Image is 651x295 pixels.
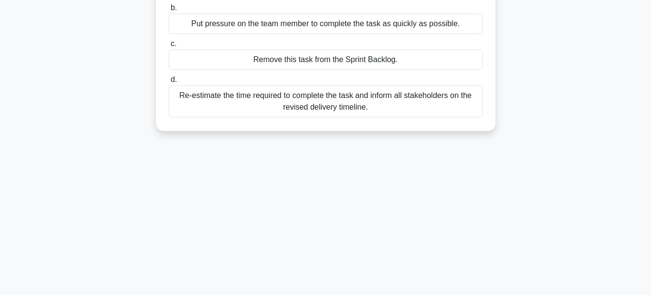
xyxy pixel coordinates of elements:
span: c. [171,39,176,48]
div: Put pressure on the team member to complete the task as quickly as possible. [169,14,483,34]
span: d. [171,75,177,83]
div: Remove this task from the Sprint Backlog. [169,49,483,70]
span: b. [171,3,177,12]
div: Re-estimate the time required to complete the task and inform all stakeholders on the revised del... [169,85,483,117]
